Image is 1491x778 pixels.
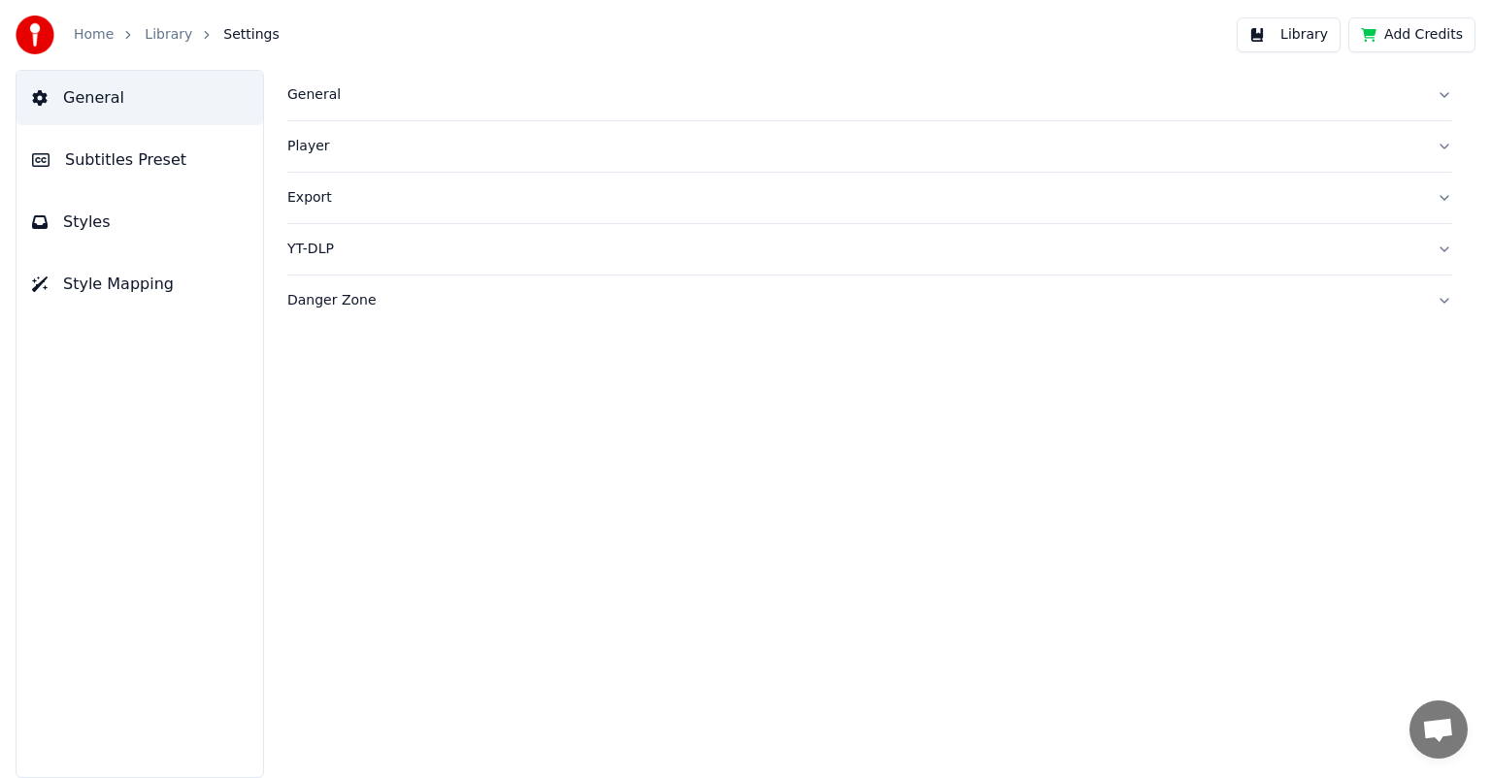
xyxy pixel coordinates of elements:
[287,70,1452,120] button: General
[1237,17,1341,52] button: Library
[223,25,279,45] span: Settings
[287,240,1421,259] div: YT-DLP
[287,276,1452,326] button: Danger Zone
[287,173,1452,223] button: Export
[287,137,1421,156] div: Player
[17,195,263,249] button: Styles
[74,25,114,45] a: Home
[63,86,124,110] span: General
[16,16,54,54] img: youka
[63,211,111,234] span: Styles
[1348,17,1475,52] button: Add Credits
[63,273,174,296] span: Style Mapping
[287,188,1421,208] div: Export
[74,25,280,45] nav: breadcrumb
[287,85,1421,105] div: General
[17,71,263,125] button: General
[1409,700,1468,759] div: Open de chat
[287,291,1421,310] div: Danger Zone
[145,25,192,45] a: Library
[17,257,263,311] button: Style Mapping
[65,148,186,172] span: Subtitles Preset
[287,121,1452,172] button: Player
[17,133,263,187] button: Subtitles Preset
[287,224,1452,275] button: YT-DLP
